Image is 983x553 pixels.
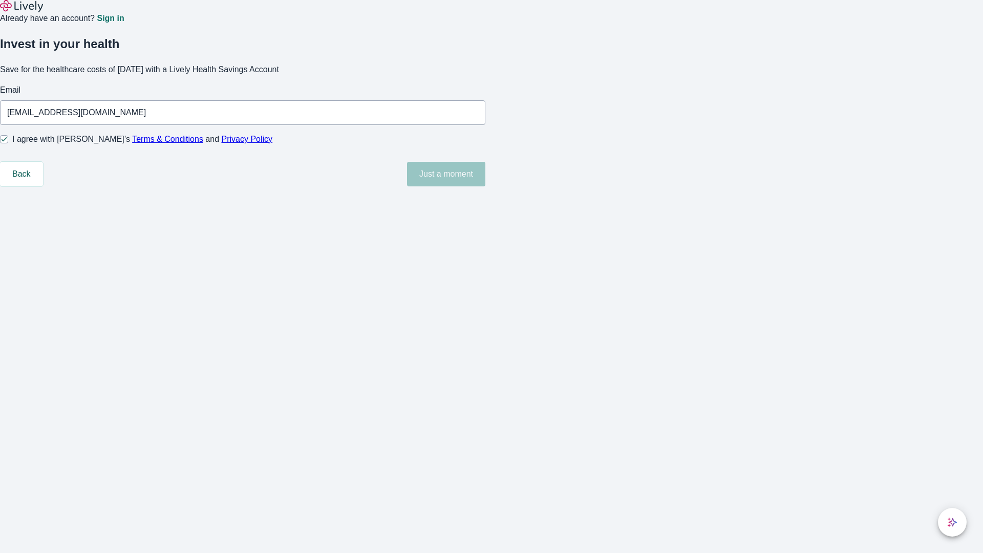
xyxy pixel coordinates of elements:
span: I agree with [PERSON_NAME]’s and [12,133,272,145]
a: Sign in [97,14,124,23]
button: chat [938,508,967,537]
a: Privacy Policy [222,135,273,143]
a: Terms & Conditions [132,135,203,143]
svg: Lively AI Assistant [947,517,957,527]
